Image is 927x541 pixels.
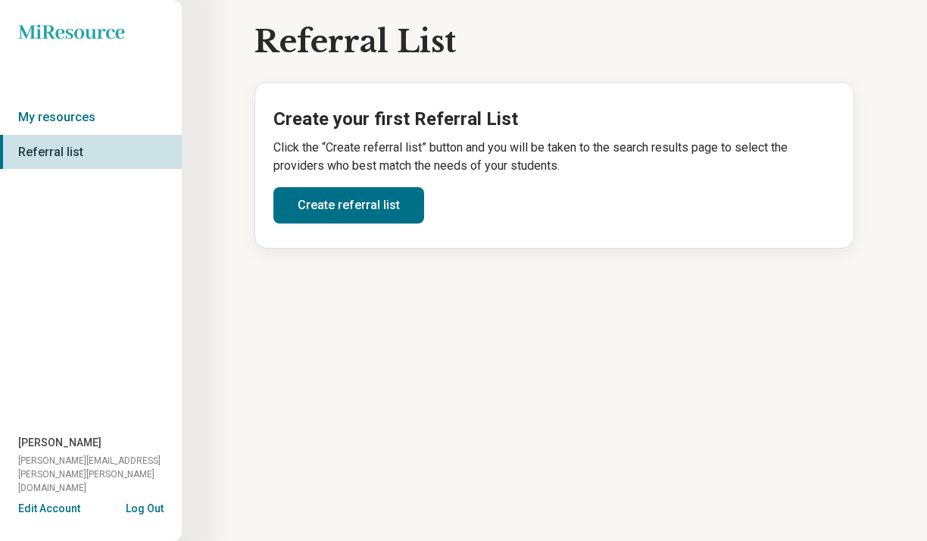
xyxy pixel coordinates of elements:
[273,139,835,175] p: Click the “Create referral list” button and you will be taken to the search results page to selec...
[254,24,456,59] h1: Referral List
[18,435,101,451] span: [PERSON_NAME]
[273,187,424,224] a: Create referral list
[18,501,80,517] button: Edit Account
[126,501,164,513] button: Log Out
[18,454,182,495] span: [PERSON_NAME][EMAIL_ADDRESS][PERSON_NAME][PERSON_NAME][DOMAIN_NAME]
[273,107,835,133] h2: Create your first Referral List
